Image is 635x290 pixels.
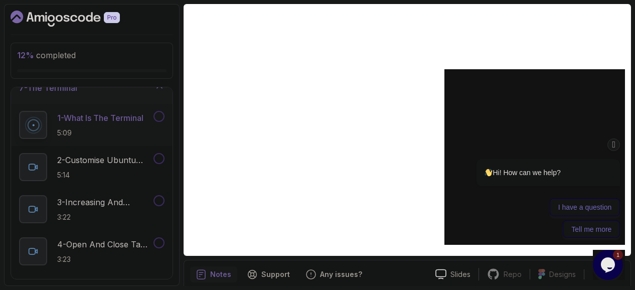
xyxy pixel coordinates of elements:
[210,269,231,279] p: Notes
[450,269,470,279] p: Slides
[261,269,290,279] p: Support
[11,11,143,27] a: Dashboard
[57,212,151,222] p: 3:22
[19,195,165,223] button: 3-Increasing And Decreasing Font Size3:22
[593,250,625,280] iframe: To enrich screen reader interactions, please activate Accessibility in Grammarly extension settings
[57,238,151,250] p: 4 - Open And Close Tabs And Terminal
[19,237,165,265] button: 4-Open And Close Tabs And Terminal3:23
[17,50,76,60] span: completed
[184,4,631,256] iframe: 2 - What is the terminal
[427,269,479,279] a: Slides
[17,50,34,60] span: 12 %
[549,269,576,279] p: Designs
[19,111,165,139] button: 1-What Is The Terminal5:09
[11,72,173,104] button: 7-The Terminal
[584,269,624,279] button: Share
[57,128,143,138] p: 5:09
[19,153,165,181] button: 2-Customise Ubuntu Terminal5:14
[57,196,151,208] p: 3 - Increasing And Decreasing Font Size
[300,266,368,282] button: Feedback button
[190,266,237,282] button: notes button
[504,269,522,279] p: Repo
[320,269,362,279] p: Any issues?
[57,254,151,264] p: 3:23
[19,82,77,94] h3: 7 - The Terminal
[444,69,625,245] iframe: To enrich screen reader interactions, please activate Accessibility in Grammarly extension settings
[57,170,151,180] p: 5:14
[57,112,143,124] p: 1 - What Is The Terminal
[241,266,296,282] button: Support button
[57,154,151,166] p: 2 - Customise Ubuntu Terminal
